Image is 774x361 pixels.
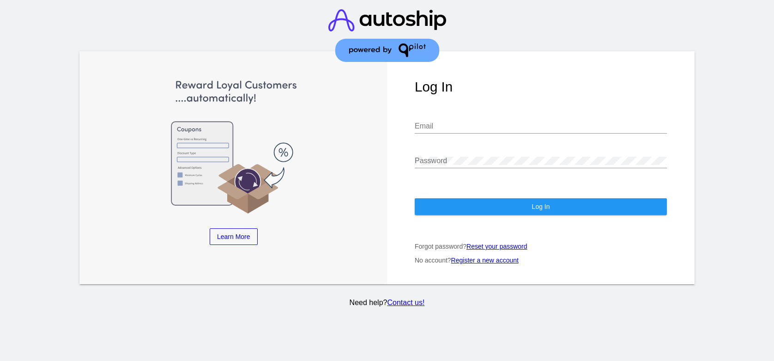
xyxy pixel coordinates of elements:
[415,122,667,130] input: Email
[78,299,696,307] p: Need help?
[415,257,667,264] p: No account?
[415,79,667,95] h1: Log In
[532,203,550,210] span: Log In
[451,257,519,264] a: Register a new account
[466,243,527,250] a: Reset your password
[210,228,258,245] a: Learn More
[415,198,667,215] button: Log In
[217,233,250,240] span: Learn More
[387,299,424,306] a: Contact us!
[415,243,667,250] p: Forgot password?
[108,79,360,214] img: Apply Coupons Automatically to Scheduled Orders with QPilot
